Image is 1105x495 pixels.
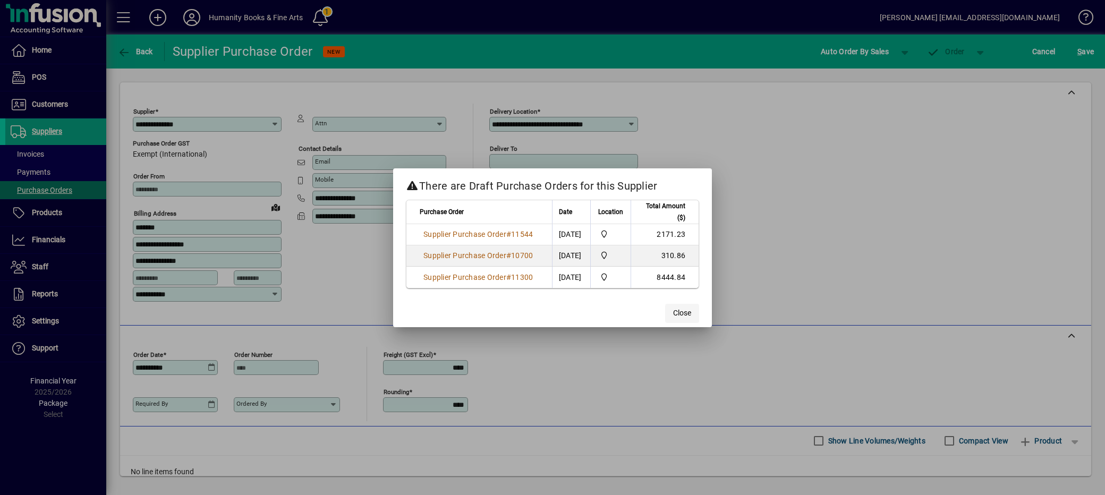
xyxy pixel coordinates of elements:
[420,228,537,240] a: Supplier Purchase Order#11544
[552,267,590,288] td: [DATE]
[423,251,506,260] span: Supplier Purchase Order
[637,200,685,224] span: Total Amount ($)
[506,273,511,281] span: #
[631,224,699,245] td: 2171.23
[559,206,572,218] span: Date
[552,224,590,245] td: [DATE]
[597,228,625,240] span: Humanity Books & Fine Art Supplies
[631,245,699,267] td: 310.86
[420,206,464,218] span: Purchase Order
[420,271,537,283] a: Supplier Purchase Order#11300
[393,168,712,199] h2: There are Draft Purchase Orders for this Supplier
[423,230,506,238] span: Supplier Purchase Order
[511,230,533,238] span: 11544
[597,250,625,261] span: Humanity Books & Fine Art Supplies
[597,271,625,283] span: Humanity Books & Fine Art Supplies
[506,251,511,260] span: #
[511,251,533,260] span: 10700
[506,230,511,238] span: #
[511,273,533,281] span: 11300
[420,250,537,261] a: Supplier Purchase Order#10700
[665,304,699,323] button: Close
[598,206,623,218] span: Location
[423,273,506,281] span: Supplier Purchase Order
[552,245,590,267] td: [DATE]
[673,308,691,319] span: Close
[631,267,699,288] td: 8444.84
